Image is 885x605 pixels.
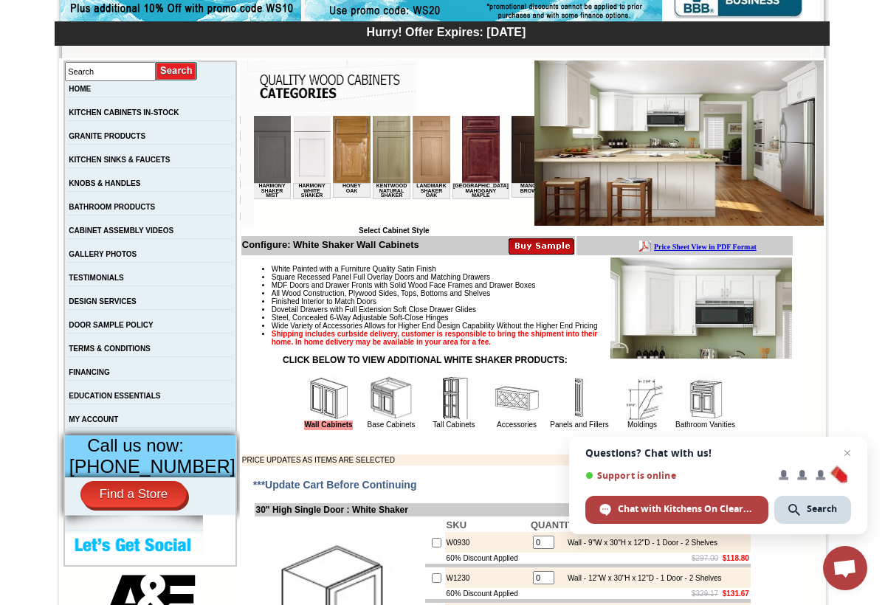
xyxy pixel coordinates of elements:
[369,376,413,421] img: Base Cabinets
[495,376,539,421] img: Accessories
[199,67,255,83] td: [GEOGRAPHIC_DATA] Mahogany Maple
[37,41,39,42] img: spacer.gif
[723,590,749,598] b: $131.67
[39,67,77,83] td: Harmony White Shaker
[272,289,792,297] li: All Wood Construction, Plywood Sides, Tops, Bottoms and Shelves
[497,421,537,429] a: Accessories
[627,421,657,429] a: Moldings
[258,67,295,82] td: Manor Brown
[620,376,664,421] img: Moldings
[77,41,79,42] img: spacer.gif
[272,273,792,281] li: Square Recessed Panel Full Overlay Doors and Matching Drawers
[69,179,140,187] a: KNOBS & HANDLES
[723,554,749,562] b: $118.80
[69,156,170,164] a: KITCHEN SINKS & FAUCETS
[253,479,417,491] span: ***Update Cart Before Continuing
[272,330,598,346] strong: Shipping includes curbside delivery, customer is responsible to bring the shipment into their hom...
[272,322,792,330] li: Wide Variety of Accessories Allows for Higher End Design Capability Without the Higher End Pricing
[87,435,184,455] span: Call us now:
[445,567,529,588] td: W1230
[255,503,752,516] td: 30" High Single Door : White Shaker
[531,519,653,530] b: QUANTITY / DESCRIPTION
[69,392,160,400] a: EDUCATION ESSENTIALS
[156,61,198,81] input: Submit
[69,368,110,376] a: FINANCING
[69,415,118,423] a: MY ACCOUNT
[560,539,717,547] div: Wall - 9"W x 30"H x 12"D - 1 Door - 2 Shelves
[823,546,867,590] div: Open chat
[69,132,145,140] a: GRANITE PRODUCTS
[69,321,153,329] a: DOOR SAMPLE POLICY
[838,444,856,462] span: Close chat
[585,496,768,524] div: Chat with Kitchens On Clearance
[79,67,117,82] td: Honey Oak
[283,355,568,365] strong: CLICK BELOW TO VIEW ADDITIONAL WHITE SHAKER PRODUCTS:
[675,421,735,429] a: Bathroom Vanities
[62,24,830,39] div: Hurry! Offer Expires: [DATE]
[683,376,727,421] img: Bathroom Vanities
[585,470,768,481] span: Support is online
[692,590,718,598] s: $329.17
[272,314,792,322] li: Steel, Concealed 6-Way Adjustable Soft-Close Hinges
[69,274,123,282] a: TESTIMONIALS
[159,67,196,83] td: Landmark Shaker Oak
[242,454,666,466] td: PRICE UPDATES AS ITEMS ARE SELECTED
[69,456,235,477] span: [PHONE_NUMBER]
[610,257,792,359] img: Product Image
[432,376,476,421] img: Tall Cabinets
[445,532,529,553] td: W0930
[433,421,475,429] a: Tall Cabinets
[242,239,419,250] b: Configure: White Shaker Wall Cabinets
[119,67,156,83] td: Kentwood Natural Shaker
[692,554,718,562] s: $297.00
[585,447,851,459] span: Questions? Chat with us!
[306,376,351,421] img: Wall Cabinets
[557,376,602,421] img: Panels and Fillers
[550,421,608,429] a: Panels and Fillers
[196,41,199,42] img: spacer.gif
[156,41,159,42] img: spacer.gif
[69,85,91,93] a: HOME
[69,227,173,235] a: CABINET ASSEMBLY VIDEOS
[359,227,430,235] b: Select Cabinet Style
[807,502,837,516] span: Search
[272,297,792,305] li: Finished Interior to Match Doors
[618,502,754,516] span: Chat with Kitchens On Clearance
[272,305,792,314] li: Dovetail Drawers with Full Extension Soft Close Drawer Glides
[534,60,824,226] img: White Shaker
[17,6,120,14] b: Price Sheet View in PDF Format
[255,41,258,42] img: spacer.gif
[560,574,722,582] div: Wall - 12"W x 30"H x 12"D - 1 Door - 2 Shelves
[272,265,792,273] li: White Painted with a Furniture Quality Satin Finish
[272,281,792,289] li: MDF Doors and Drawer Fronts with Solid Wood Face Frames and Drawer Boxes
[69,108,179,117] a: KITCHEN CABINETS IN-STOCK
[2,4,14,15] img: pdf.png
[445,588,529,599] td: 60% Discount Applied
[367,421,415,429] a: Base Cabinets
[69,203,155,211] a: BATHROOM PRODUCTS
[445,553,529,564] td: 60% Discount Applied
[69,250,137,258] a: GALLERY PHOTOS
[117,41,119,42] img: spacer.gif
[17,2,120,15] a: Price Sheet View in PDF Format
[254,116,534,227] iframe: Browser incompatible
[447,519,466,530] b: SKU
[304,421,352,430] a: Wall Cabinets
[80,481,187,508] a: Find a Store
[774,496,851,524] div: Search
[69,297,137,305] a: DESIGN SERVICES
[69,345,151,353] a: TERMS & CONDITIONS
